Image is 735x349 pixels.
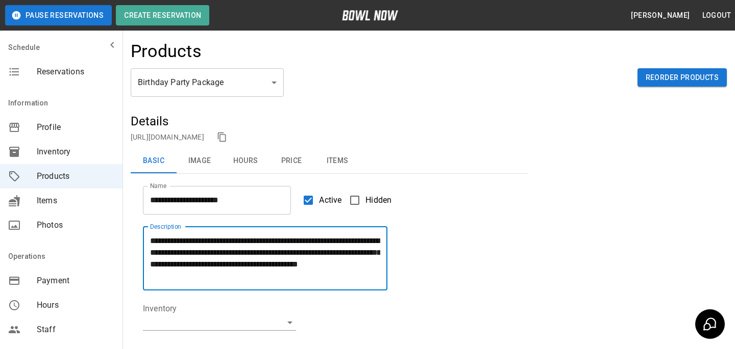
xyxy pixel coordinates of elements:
[214,129,230,145] button: copy link
[131,149,528,173] div: basic tabs example
[698,6,735,25] button: Logout
[37,219,114,231] span: Photos
[627,6,694,25] button: [PERSON_NAME]
[365,194,391,206] span: Hidden
[37,170,114,182] span: Products
[37,121,114,133] span: Profile
[342,10,398,20] img: logo
[344,190,391,211] label: Hidden products will not be visible to customers. You can still create and use them for bookings.
[638,68,727,87] button: Reorder Products
[131,68,284,97] div: Birthday Party Package
[143,303,177,314] legend: Inventory
[131,41,202,62] h4: Products
[131,113,528,129] h5: Details
[37,146,114,158] span: Inventory
[37,299,114,311] span: Hours
[177,149,223,173] button: Image
[131,133,204,141] a: [URL][DOMAIN_NAME]
[5,5,112,25] button: Pause Reservations
[37,195,114,207] span: Items
[319,194,341,206] span: Active
[116,5,209,25] button: Create Reservation
[223,149,268,173] button: Hours
[268,149,314,173] button: Price
[314,149,360,173] button: Items
[131,149,177,173] button: Basic
[37,324,114,336] span: Staff
[37,275,114,287] span: Payment
[37,66,114,78] span: Reservations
